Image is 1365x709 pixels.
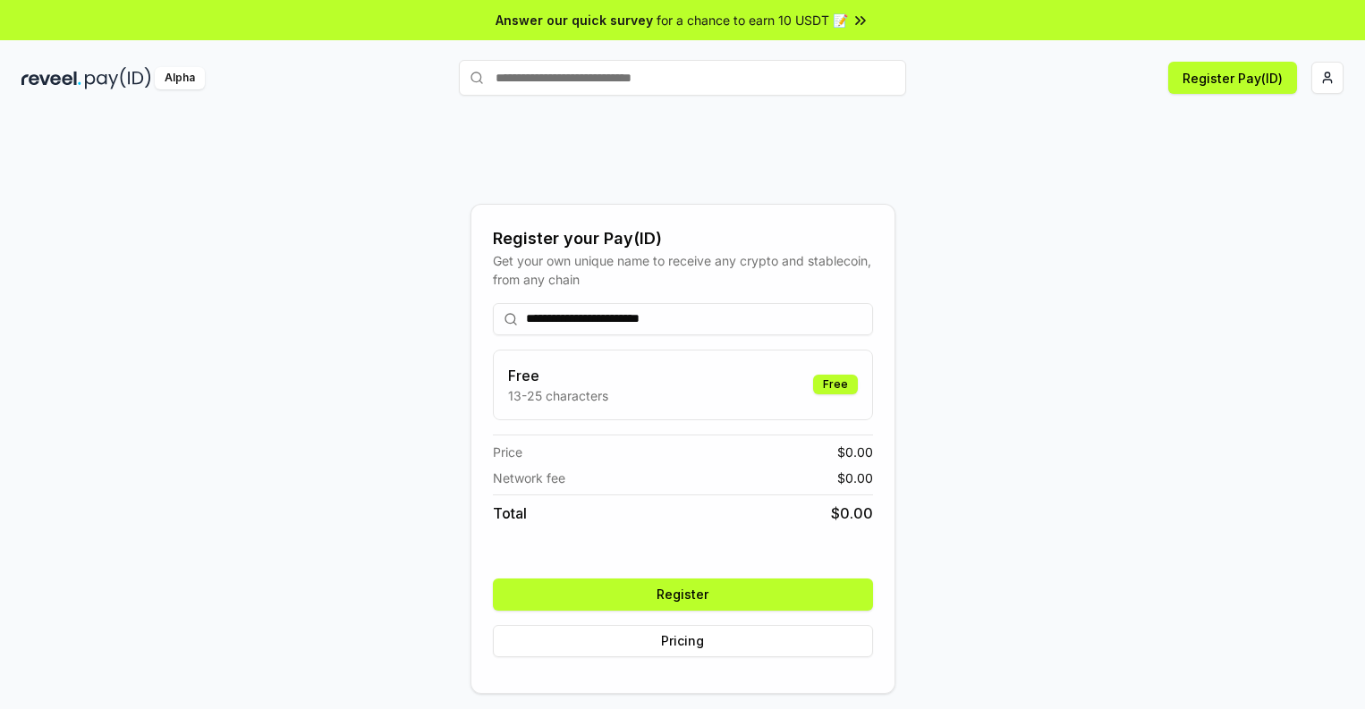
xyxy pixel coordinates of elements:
[813,375,858,394] div: Free
[837,468,873,487] span: $ 0.00
[493,502,527,524] span: Total
[508,386,608,405] p: 13-25 characters
[1168,62,1297,94] button: Register Pay(ID)
[831,502,873,524] span: $ 0.00
[657,11,848,30] span: for a chance to earn 10 USDT 📝
[493,226,873,251] div: Register your Pay(ID)
[85,67,151,89] img: pay_id
[508,365,608,386] h3: Free
[493,443,522,461] span: Price
[21,67,81,89] img: reveel_dark
[493,468,565,487] span: Network fee
[155,67,205,89] div: Alpha
[493,625,873,657] button: Pricing
[837,443,873,461] span: $ 0.00
[493,578,873,611] button: Register
[493,251,873,289] div: Get your own unique name to receive any crypto and stablecoin, from any chain
[496,11,653,30] span: Answer our quick survey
